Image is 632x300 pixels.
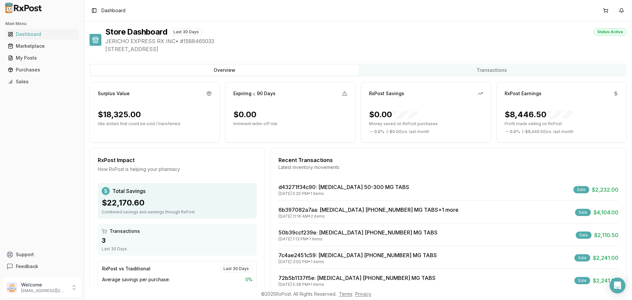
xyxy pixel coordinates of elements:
[102,265,150,272] div: RxPost vs Traditional
[278,259,437,264] div: [DATE] 3:02 PM • 1 items
[91,65,358,75] button: Overview
[278,282,435,287] div: [DATE] 5:38 PM • 1 items
[5,52,79,64] a: My Posts
[8,78,76,85] div: Sales
[7,282,17,293] img: User avatar
[98,156,257,164] div: RxPost Impact
[5,28,79,40] a: Dashboard
[522,129,573,134] span: ( - $8,446.50 ) vs. last month
[505,109,573,120] div: $8,446.50
[3,41,81,51] button: Marketplace
[245,276,252,283] span: 0 %
[3,249,81,260] button: Support
[170,28,202,36] div: Last 30 Days
[3,65,81,75] button: Purchases
[574,277,590,284] div: Sale
[5,64,79,76] a: Purchases
[8,67,76,73] div: Purchases
[574,254,590,261] div: Sale
[339,291,353,297] a: Terms
[98,90,130,97] div: Surplus Value
[278,252,437,259] a: 7c4ae2451c59: [MEDICAL_DATA] [PHONE_NUMBER] MG TABS
[5,21,79,26] h2: Main Menu
[102,246,253,252] div: Last 30 Days
[101,7,125,14] span: Dashboard
[21,282,67,288] p: Welcome
[505,121,619,126] p: Profit made selling on RxPost
[374,129,384,134] span: 0.0 %
[105,37,627,45] span: JERICHO EXPRESS RX INC • # 1588465033
[110,228,140,234] span: Transactions
[592,186,619,194] span: $2,232.00
[358,65,625,75] button: Transactions
[5,40,79,52] a: Marketplace
[278,236,437,242] div: [DATE] 1:13 PM • 1 items
[98,166,257,173] div: How RxPost is helping your pharmacy
[355,291,371,297] a: Privacy
[102,276,170,283] span: Average savings per purchase:
[369,90,404,97] div: RxPost Savings
[610,278,625,293] div: Open Intercom Messenger
[505,90,541,97] div: RxPost Earnings
[102,236,253,245] div: 3
[278,156,619,164] div: Recent Transactions
[593,28,627,36] div: Status: Active
[573,186,589,193] div: Sale
[575,209,591,216] div: Sale
[278,184,409,190] a: d43271f34c90: [MEDICAL_DATA] 50-300 MG TABS
[220,265,252,272] div: Last 30 Days
[101,7,125,14] nav: breadcrumb
[5,76,79,88] a: Sales
[105,45,627,53] span: [STREET_ADDRESS]
[278,275,435,281] a: 72b5b1137f5e: [MEDICAL_DATA] [PHONE_NUMBER] MG TABS
[3,3,45,13] img: RxPost Logo
[369,109,418,120] div: $0.00
[3,76,81,87] button: Sales
[8,43,76,49] div: Marketplace
[98,109,141,120] div: $18,325.00
[386,129,429,134] span: ( - $0.00 ) vs. last month
[593,277,619,285] span: $2,241.00
[3,260,81,272] button: Feedback
[3,29,81,40] button: Dashboard
[21,288,67,293] p: [EMAIL_ADDRESS][DOMAIN_NAME]
[98,121,212,126] p: Idle dollars that could be sold / transferred
[16,263,38,270] span: Feedback
[593,208,619,216] span: $4,104.00
[102,209,253,215] div: Combined savings and earnings through RxPost
[278,191,409,196] div: [DATE] 5:20 PM • 1 items
[8,31,76,38] div: Dashboard
[278,229,437,236] a: 50b39ccf239e: [MEDICAL_DATA] [PHONE_NUMBER] MG TABS
[8,55,76,61] div: My Posts
[369,121,483,126] p: Money saved on RxPost purchases
[112,187,145,195] span: Total Savings
[510,129,520,134] span: 0.0 %
[594,231,619,239] span: $2,110.50
[233,90,276,97] div: Expiring ≤ 90 Days
[278,206,459,213] a: 6b397082a7aa: [MEDICAL_DATA] [PHONE_NUMBER] MG TABS+1 more
[593,254,619,262] span: $2,241.00
[233,121,347,126] p: Imminent write-off risk
[233,109,256,120] div: $0.00
[278,214,459,219] div: [DATE] 11:16 AM • 2 items
[102,198,253,208] div: $22,170.60
[3,53,81,63] button: My Posts
[105,27,167,37] h1: Store Dashboard
[278,164,619,171] div: Latest inventory movements
[576,232,592,239] div: Sale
